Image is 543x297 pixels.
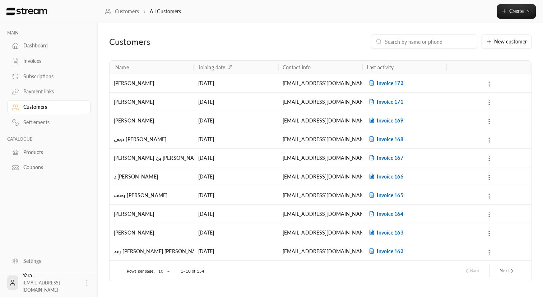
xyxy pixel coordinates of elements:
div: [EMAIL_ADDRESS][DOMAIN_NAME] [283,130,358,148]
nav: breadcrumb [105,8,181,15]
div: [PERSON_NAME] [114,205,190,223]
span: Invoice 164 [367,211,403,217]
div: [PERSON_NAME] [114,93,190,111]
div: Settlements [23,119,82,126]
div: [EMAIL_ADDRESS][DOMAIN_NAME] [283,111,358,130]
div: [DATE] [198,223,274,242]
button: next page [497,265,518,277]
div: [PERSON_NAME] بن [PERSON_NAME] [114,149,190,167]
span: Invoice 169 [367,117,403,124]
div: [DATE] [198,205,274,223]
button: Sort [226,63,235,71]
div: Subscriptions [23,73,82,80]
div: [EMAIL_ADDRESS][DOMAIN_NAME] [283,149,358,167]
span: Invoice 166 [367,173,403,180]
div: Dashboard [23,42,82,49]
div: [EMAIL_ADDRESS][DOMAIN_NAME] [283,242,358,260]
div: [DATE] [198,149,274,167]
div: [PERSON_NAME] [114,74,190,92]
div: 10 [155,267,172,276]
div: [DATE] [198,93,274,111]
span: [EMAIL_ADDRESS][DOMAIN_NAME] [23,280,60,293]
span: Invoice 163 [367,229,403,236]
span: Invoice 167 [367,155,403,161]
span: Invoice 172 [367,80,403,86]
div: Customers [109,36,245,47]
span: Invoice 168 [367,136,403,142]
button: New customer [482,34,532,49]
span: Invoice 162 [367,248,403,254]
p: 1–10 of 154 [181,268,204,274]
div: [DATE] [198,74,274,92]
div: [DATE] [198,242,274,260]
div: [EMAIL_ADDRESS][DOMAIN_NAME] [283,74,358,92]
p: Rows per page: [127,268,155,274]
div: [EMAIL_ADDRESS][DOMAIN_NAME] [283,223,358,242]
a: Payment links [7,85,90,99]
input: Search by name or phone [385,38,473,46]
div: [EMAIL_ADDRESS][DOMAIN_NAME] [283,93,358,111]
a: Invoices [7,54,90,68]
div: Payment links [23,88,82,95]
div: رغد [PERSON_NAME] [PERSON_NAME] [114,242,190,260]
div: [PERSON_NAME] [114,223,190,242]
div: [PERSON_NAME] [114,111,190,130]
div: Yara . [23,272,79,293]
div: [EMAIL_ADDRESS][DOMAIN_NAME] [283,167,358,186]
div: Customers [23,103,82,111]
div: [DATE] [198,111,274,130]
a: Customers [7,100,90,114]
div: [EMAIL_ADDRESS][DOMAIN_NAME] [283,186,358,204]
a: Settlements [7,116,90,130]
span: Invoice 165 [367,192,403,198]
span: New customer [494,39,527,44]
div: [EMAIL_ADDRESS][DOMAIN_NAME] [283,205,358,223]
button: Create [497,4,536,19]
div: د.[PERSON_NAME] [114,167,190,186]
span: Invoice 171 [367,99,403,105]
div: Name [115,64,129,70]
div: [DATE] [198,130,274,148]
a: Products [7,145,90,159]
p: All Customers [150,8,181,15]
p: MAIN [7,30,90,36]
div: Invoices [23,57,82,65]
span: Create [509,8,524,14]
div: Coupons [23,164,82,171]
a: Subscriptions [7,69,90,83]
div: Contact info [283,64,311,70]
div: Settings [23,257,82,265]
a: Customers [105,8,139,15]
a: Coupons [7,161,90,175]
a: Settings [7,254,90,268]
div: Joining date [198,64,225,70]
div: Last activity [367,64,394,70]
p: CATALOGUE [7,136,90,142]
div: رهف [PERSON_NAME] [114,186,190,204]
div: [DATE] [198,167,274,186]
a: Dashboard [7,39,90,53]
img: Logo [6,8,48,15]
div: Products [23,149,82,156]
div: [DATE] [198,186,274,204]
div: نهى [PERSON_NAME] [114,130,190,148]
